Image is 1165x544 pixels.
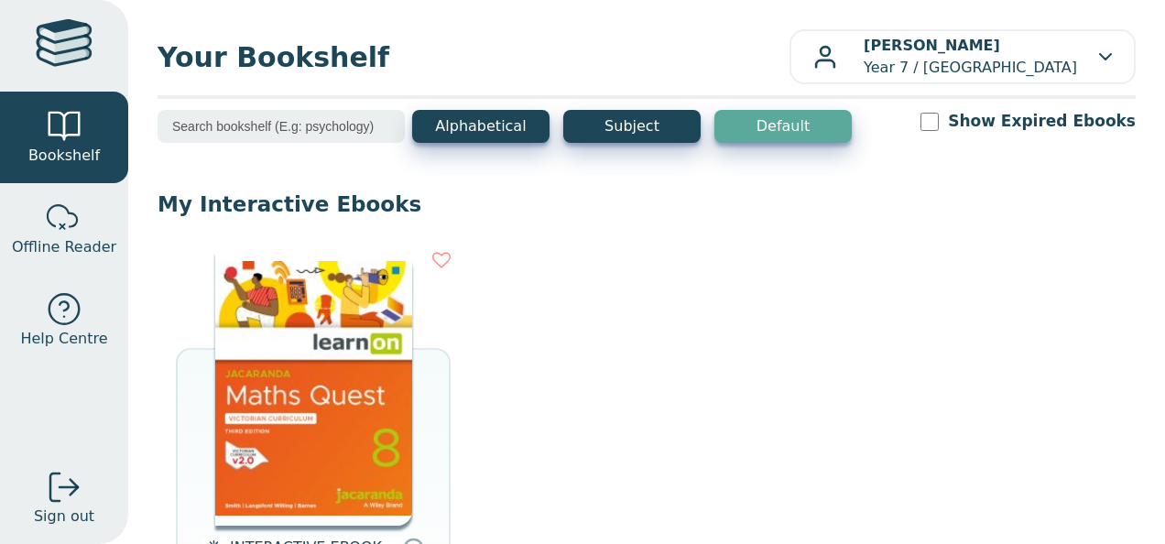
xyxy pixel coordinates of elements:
button: Subject [563,110,701,143]
p: My Interactive Ebooks [158,190,1136,218]
span: Your Bookshelf [158,37,789,78]
p: Year 7 / [GEOGRAPHIC_DATA] [864,35,1077,79]
span: Bookshelf [28,145,100,167]
button: Default [714,110,852,143]
button: [PERSON_NAME]Year 7 / [GEOGRAPHIC_DATA] [789,29,1136,84]
label: Show Expired Ebooks [948,110,1136,133]
span: Sign out [34,506,94,528]
input: Search bookshelf (E.g: psychology) [158,110,405,143]
span: Help Centre [20,328,107,350]
span: Offline Reader [12,236,116,258]
b: [PERSON_NAME] [864,37,1000,54]
button: Alphabetical [412,110,550,143]
img: c004558a-e884-43ec-b87a-da9408141e80.jpg [215,251,412,526]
